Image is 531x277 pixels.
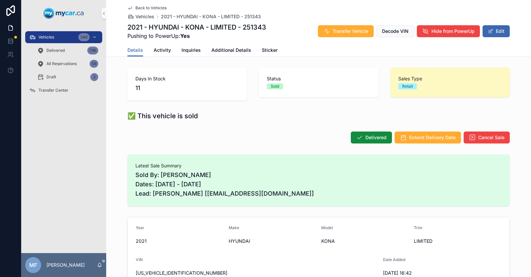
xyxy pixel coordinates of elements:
img: App logo [43,8,84,19]
span: Date Added [383,257,405,262]
span: LIMITED [414,238,501,244]
a: Vehicles346 [25,31,102,43]
a: Details [127,44,143,57]
span: Sold By: [PERSON_NAME] Dates: [DATE] - [DATE] Lead: [PERSON_NAME] [[EMAIL_ADDRESS][DOMAIN_NAME]] [135,170,502,198]
span: All Reservations [46,61,77,66]
button: Cancel Sale [464,132,510,143]
h1: 2021 - HYUNDAI - KONA - LIMITED - 251343 [127,23,266,32]
span: 11 [135,83,239,93]
div: 346 [78,33,90,41]
a: Vehicles [127,13,154,20]
h1: ✅ This vehicle is sold [127,111,198,121]
button: Transfer Vehicle [318,25,374,37]
div: 796 [87,46,98,54]
button: Delivered [351,132,392,143]
span: Sticker [262,47,277,53]
span: Hide from PowerUp [431,28,475,35]
span: Additional Details [211,47,251,53]
span: Delivered [46,48,65,53]
span: Sales Type [398,75,502,82]
a: Draft2 [33,71,102,83]
span: Activity [154,47,171,53]
span: Make [229,225,239,230]
div: 59 [90,60,98,68]
p: [PERSON_NAME] [46,262,85,268]
span: Latest Sale Summary [135,162,502,169]
span: Vehicles [38,35,54,40]
span: Cancel Sale [478,134,504,141]
span: Transfer Center [38,88,68,93]
span: KONA [321,238,409,244]
span: Model [321,225,333,230]
span: Vehicles [135,13,154,20]
span: MF [29,261,37,269]
span: Transfer Vehicle [333,28,368,35]
a: Activity [154,44,171,57]
span: Days In Stock [135,75,239,82]
div: scrollable content [21,27,106,105]
a: All Reservations59 [33,58,102,70]
span: 2021 [136,238,223,244]
div: Sold [271,83,279,89]
span: Back to Vehicles [135,5,167,11]
strong: Yes [180,33,190,39]
span: Pushing to PowerUp: [127,32,266,40]
button: Edit [483,25,510,37]
span: Trim [414,225,422,230]
a: 2021 - HYUNDAI - KONA - LIMITED - 251343 [161,13,261,20]
a: Transfer Center [25,84,102,96]
span: VIN [136,257,143,262]
span: Details [127,47,143,53]
a: Additional Details [211,44,251,57]
span: [DATE] 16:42 [383,270,471,276]
span: Year [136,225,144,230]
a: Sticker [262,44,277,57]
button: Extend Delivery Date [395,132,461,143]
span: Extend Delivery Date [409,134,456,141]
button: Decode VIN [376,25,414,37]
button: Hide from PowerUp [417,25,480,37]
div: Retail [402,83,413,89]
a: Delivered796 [33,45,102,56]
span: Draft [46,74,56,80]
span: Inquiries [182,47,201,53]
span: Status [267,75,370,82]
span: Delivered [365,134,387,141]
span: Decode VIN [382,28,409,35]
span: [US_VEHICLE_IDENTIFICATION_NUMBER] [136,270,378,276]
a: Inquiries [182,44,201,57]
div: 2 [90,73,98,81]
a: Back to Vehicles [127,5,167,11]
span: HYUNDAI [229,238,316,244]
